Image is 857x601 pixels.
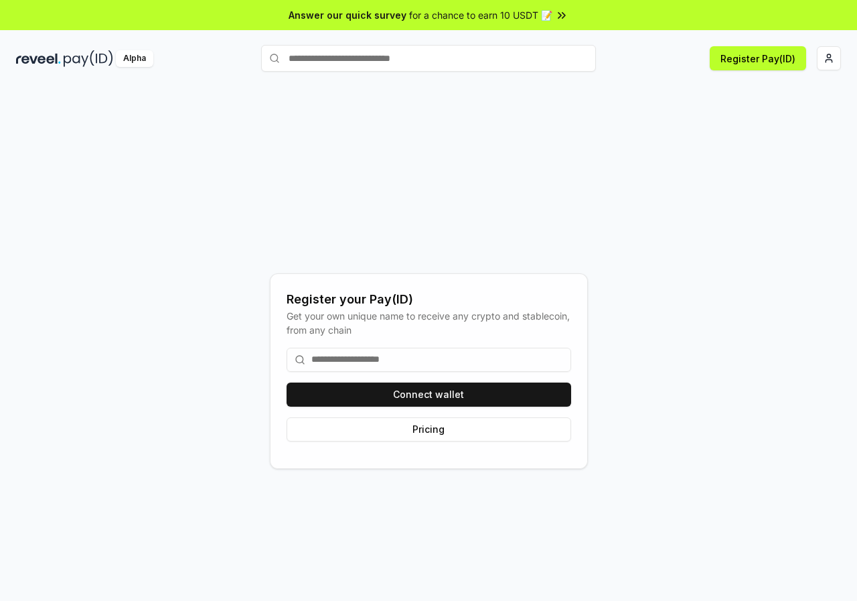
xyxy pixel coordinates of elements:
button: Connect wallet [287,383,571,407]
div: Register your Pay(ID) [287,290,571,309]
img: reveel_dark [16,50,61,67]
button: Register Pay(ID) [710,46,806,70]
img: pay_id [64,50,113,67]
div: Alpha [116,50,153,67]
span: Answer our quick survey [289,8,406,22]
div: Get your own unique name to receive any crypto and stablecoin, from any chain [287,309,571,337]
span: for a chance to earn 10 USDT 📝 [409,8,552,22]
button: Pricing [287,417,571,442]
